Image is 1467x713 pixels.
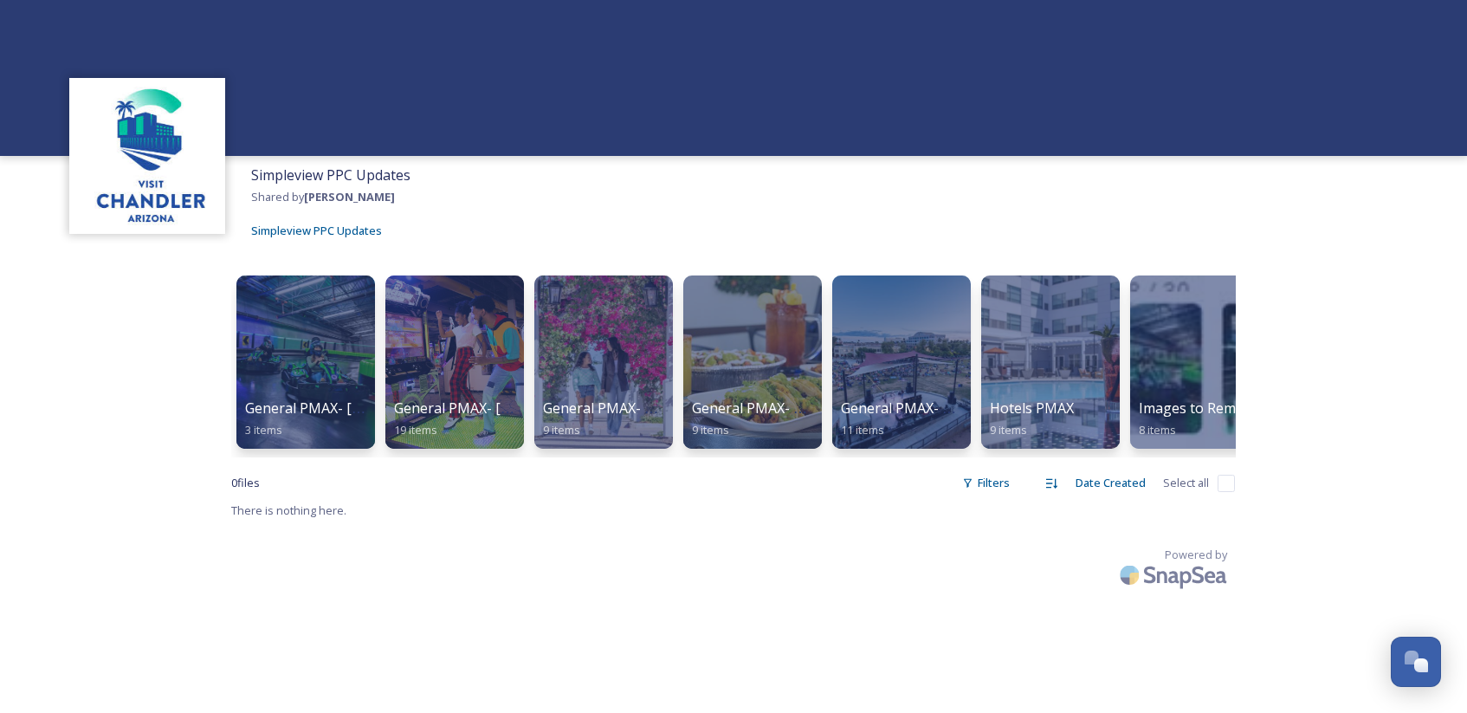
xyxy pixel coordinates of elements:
[231,502,346,518] span: There is nothing here.
[678,267,827,449] a: General PMAX- Visitor Guide9 items
[251,189,395,204] span: Shared by
[380,267,529,449] a: General PMAX- [PERSON_NAME]19 items
[1139,399,1343,418] span: Images to Remove Screenshots
[394,422,437,438] span: 19 items
[841,422,884,438] span: 11 items
[1139,422,1176,438] span: 8 items
[251,223,382,238] span: Simpleview PPC Updates
[251,220,382,241] a: Simpleview PPC Updates
[990,399,1074,418] span: Hotels PMAX
[827,267,976,449] a: General PMAX- eNews11 items
[231,267,380,449] a: General PMAX- [PERSON_NAME]3 items
[692,399,876,418] span: General PMAX- Visitor Guide
[543,422,580,438] span: 9 items
[543,399,720,418] span: General PMAX- Home Page
[529,267,678,449] a: General PMAX- Home Page9 items
[245,422,282,438] span: 3 items
[1163,475,1209,491] span: Select all
[1391,637,1441,687] button: Open Chat
[304,189,395,204] strong: [PERSON_NAME]
[692,422,729,438] span: 9 items
[245,399,457,418] span: General PMAX- [PERSON_NAME]
[1115,554,1236,595] img: SnapSea Logo
[1125,267,1274,449] a: Images to Remove Screenshots8 items
[78,87,216,225] img: download.jpeg
[394,399,606,418] span: General PMAX- [PERSON_NAME]
[251,165,410,185] span: Simpleview PPC Updates
[231,475,260,491] span: 0 file s
[953,466,1018,500] div: Filters
[1165,547,1227,563] span: Powered by
[1067,466,1154,500] div: Date Created
[976,267,1125,449] a: Hotels PMAX9 items
[990,422,1027,438] span: 9 items
[841,399,986,418] span: General PMAX- eNews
